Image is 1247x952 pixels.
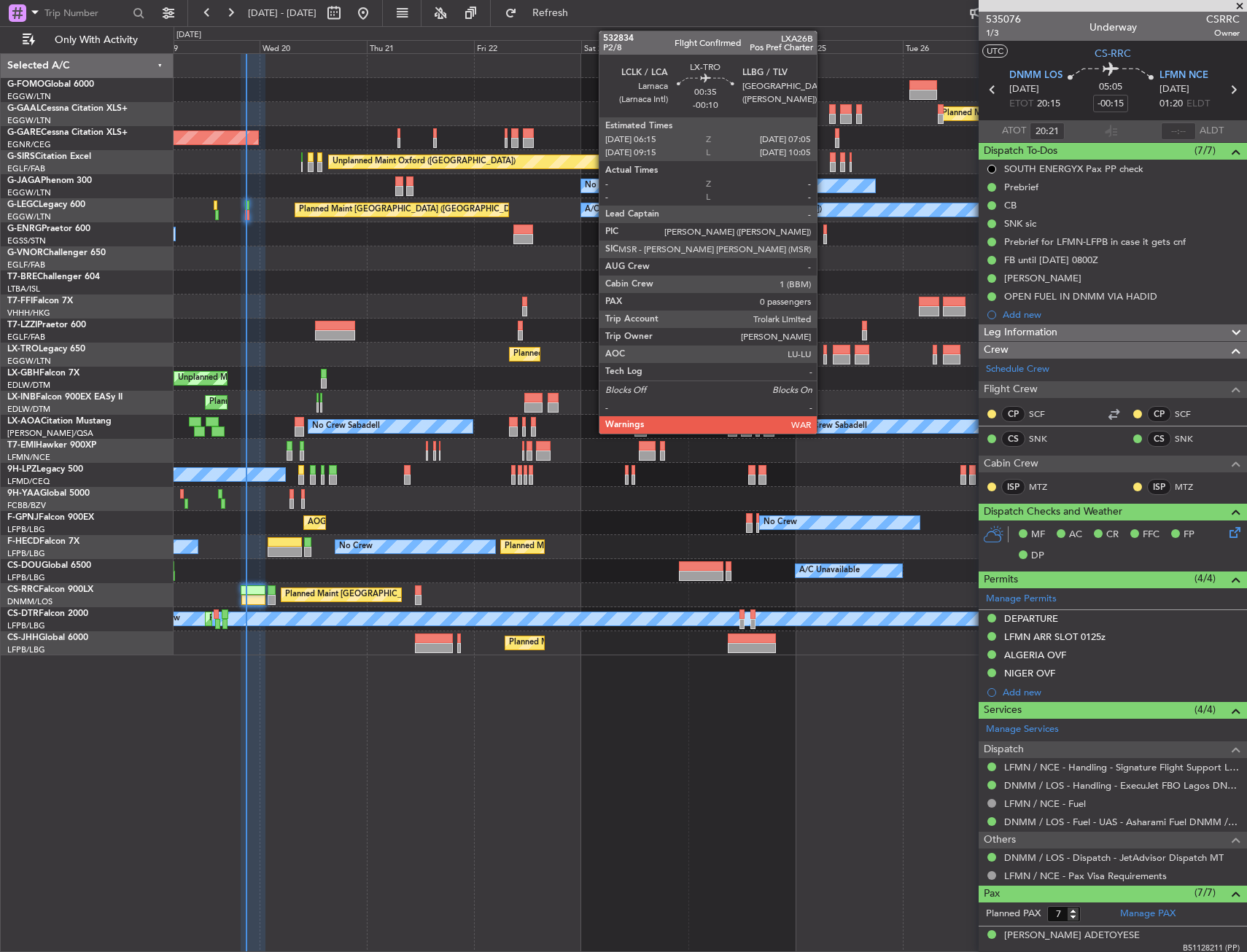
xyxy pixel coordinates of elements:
[7,249,43,257] span: G-VNOR
[984,342,1009,359] span: Crew
[7,332,45,343] a: EGLF/FAB
[7,260,45,270] a: EGLF/FAB
[7,297,33,305] span: T7-FFI
[513,343,743,365] div: Planned Maint [GEOGRAPHIC_DATA] ([GEOGRAPHIC_DATA])
[333,151,516,173] div: Unplanned Maint Oxford ([GEOGRAPHIC_DATA])
[7,393,123,402] a: LX-INBFalcon 900EX EASy II
[1159,82,1189,97] span: [DATE]
[1004,797,1086,810] a: LFMN / NCE - Fuel
[7,297,73,305] a: T7-FFIFalcon 7X
[1194,702,1216,717] span: (4/4)
[7,513,39,522] span: F-GPNJ
[7,561,42,570] span: CS-DOU
[1186,97,1210,112] span: ELDT
[7,633,88,642] a: CS-JHHGlobal 6000
[1004,163,1143,175] div: SOUTH ENERGYX Pax PP check
[984,886,1000,902] span: Pax
[7,548,45,559] a: LFPB/LBG
[7,235,46,246] a: EGSS/STN
[1206,12,1240,27] span: CSRRC
[7,620,45,631] a: LFPB/LBG
[1030,122,1065,140] input: --:--
[1147,406,1171,422] div: CP
[1002,124,1026,138] span: ATOT
[1095,46,1131,61] span: CS-RRC
[1159,69,1208,83] span: LFMN NCE
[1004,929,1140,943] div: [PERSON_NAME] ADETOYESE
[986,722,1059,737] a: Manage Services
[986,362,1049,377] a: Schedule Crew
[38,35,154,45] span: Only With Activity
[7,428,93,439] a: [PERSON_NAME]/QSA
[7,91,51,102] a: EGGW/LTN
[178,367,418,389] div: Unplanned Maint [GEOGRAPHIC_DATA] ([GEOGRAPHIC_DATA])
[7,537,79,546] a: F-HECDFalcon 7X
[1004,870,1167,882] a: LFMN / NCE - Pax Visa Requirements
[7,585,39,594] span: CS-RRC
[1004,851,1224,864] a: DNMM / LOS - Dispatch - JetAdvisor Dispatch MT
[7,128,41,137] span: G-GARE
[984,741,1024,758] span: Dispatch
[7,128,128,137] a: G-GARECessna Citation XLS+
[7,609,39,618] span: CS-DTR
[986,592,1057,606] a: Manage Permits
[7,609,88,618] a: CS-DTRFalcon 2000
[1004,631,1106,643] div: LFMN ARR SLOT 0125z
[1175,480,1208,493] a: MTZ
[7,308,50,319] a: VHHH/HKG
[7,345,39,354] span: LX-TRO
[1029,480,1062,493] a: MTZ
[585,199,822,221] div: A/C Unavailable [GEOGRAPHIC_DATA] ([GEOGRAPHIC_DATA])
[7,417,112,426] a: LX-AOACitation Mustang
[7,249,106,257] a: G-VNORChallenger 650
[209,391,330,413] div: Planned Maint Geneva (Cointrin)
[7,187,51,198] a: EGGW/LTN
[1194,885,1216,900] span: (7/7)
[1003,308,1240,321] div: Add new
[7,524,45,535] a: LFPB/LBG
[1029,407,1062,421] a: SCF
[7,644,45,655] a: LFPB/LBG
[248,7,316,20] span: [DATE] - [DATE]
[796,40,903,53] div: Mon 25
[1120,907,1176,921] a: Manage PAX
[520,8,581,18] span: Refresh
[1194,571,1216,586] span: (4/4)
[1069,528,1082,542] span: AC
[903,40,1010,53] div: Tue 26
[7,284,40,294] a: LTBA/ISL
[1106,528,1119,542] span: CR
[1161,122,1196,140] input: --:--
[260,40,367,53] div: Wed 20
[1004,181,1038,193] div: Prebrief
[1004,290,1157,303] div: OPEN FUEL IN DNMM VIA HADID
[7,200,85,209] a: G-LEGCLegacy 600
[1001,431,1025,447] div: CS
[7,513,94,522] a: F-GPNJFalcon 900EX
[312,415,380,437] div: No Crew Sabadell
[1004,217,1036,230] div: SNK sic
[1004,235,1186,248] div: Prebrief for LFMN-LFPB in case it gets cnf
[7,452,50,463] a: LFMN/NCE
[7,404,50,415] a: EDLW/DTM
[1004,667,1055,679] div: NIGER OVF
[308,512,554,534] div: AOG Maint Hyères ([GEOGRAPHIC_DATA]-[GEOGRAPHIC_DATA])
[7,80,94,89] a: G-FOMOGlobal 6000
[7,572,45,583] a: LFPB/LBG
[339,536,373,558] div: No Crew
[585,175,693,197] div: No Crew Cannes (Mandelieu)
[1037,97,1060,112] span: 20:15
[1184,528,1194,542] span: FP
[7,561,91,570] a: CS-DOUGlobal 6500
[7,225,42,233] span: G-ENRG
[7,441,96,450] a: T7-EMIHawker 900XP
[984,143,1057,160] span: Dispatch To-Dos
[1009,69,1063,83] span: DNMM LOS
[1001,406,1025,422] div: CP
[799,560,860,582] div: A/C Unavailable
[7,80,44,89] span: G-FOMO
[982,44,1008,58] button: UTC
[1175,407,1208,421] a: SCF
[7,585,93,594] a: CS-RRCFalcon 900LX
[1001,479,1025,495] div: ISP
